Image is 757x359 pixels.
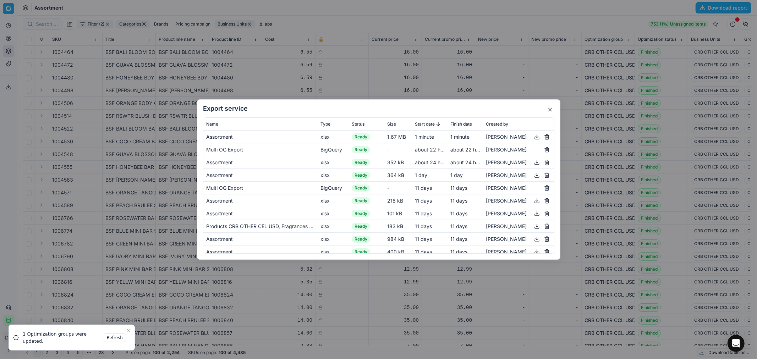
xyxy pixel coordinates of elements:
[387,133,409,140] div: 1.67 MB
[450,172,463,178] span: 1 day
[486,184,551,192] div: [PERSON_NAME]
[387,159,409,166] div: 352 kB
[352,159,370,166] span: Ready
[450,198,467,204] span: 11 days
[387,172,409,179] div: 364 kB
[486,197,551,205] div: [PERSON_NAME]
[320,236,346,243] div: xlsx
[486,145,551,154] div: [PERSON_NAME]
[320,133,346,140] div: xlsx
[320,210,346,217] div: xlsx
[415,172,427,178] span: 1 day
[450,134,470,140] span: 1 minute
[352,236,370,243] span: Ready
[387,223,409,230] div: 183 kB
[320,146,346,153] div: BigQuery
[352,248,370,255] span: Ready
[415,210,432,216] span: 11 days
[320,172,346,179] div: xlsx
[320,197,346,204] div: xlsx
[352,172,370,179] span: Ready
[450,185,467,191] span: 11 days
[206,159,315,166] div: Assortment
[486,209,551,218] div: [PERSON_NAME]
[352,197,370,204] span: Ready
[486,235,551,243] div: [PERSON_NAME]
[206,172,315,179] div: Assortment
[486,158,551,167] div: [PERSON_NAME]
[450,249,467,255] span: 11 days
[486,133,551,141] div: [PERSON_NAME]
[435,121,442,128] button: Sorted by Start date descending
[486,222,551,231] div: [PERSON_NAME]
[415,147,450,153] span: about 22 hours
[486,248,551,256] div: [PERSON_NAME]
[415,198,432,204] span: 11 days
[415,236,432,242] span: 11 days
[387,184,409,192] div: -
[387,236,409,243] div: 984 kB
[387,197,409,204] div: 218 kB
[206,133,315,140] div: Assortment
[206,248,315,255] div: Assortment
[450,210,467,216] span: 11 days
[450,223,467,229] span: 11 days
[415,249,432,255] span: 11 days
[206,121,218,127] span: Name
[415,159,450,165] span: about 24 hours
[206,223,315,230] div: Products CRB OTHER CEL USD, Fragrances & Cosmetics
[352,210,370,217] span: Ready
[320,184,346,192] div: BigQuery
[415,223,432,229] span: 11 days
[352,133,370,140] span: Ready
[387,210,409,217] div: 101 kB
[352,223,370,230] span: Ready
[450,236,467,242] span: 11 days
[450,147,486,153] span: about 22 hours
[203,105,554,112] h2: Export service
[352,121,364,127] span: Status
[387,248,409,255] div: 400 kB
[206,236,315,243] div: Assortment
[206,184,315,192] div: Multi OG Export
[320,223,346,230] div: xlsx
[206,210,315,217] div: Assortment
[352,184,370,192] span: Ready
[387,121,396,127] span: Size
[320,121,330,127] span: Type
[450,159,486,165] span: about 24 hours
[352,146,370,153] span: Ready
[206,197,315,204] div: Assortment
[486,121,508,127] span: Created by
[206,146,315,153] div: Multi OG Export
[415,185,432,191] span: 11 days
[320,159,346,166] div: xlsx
[415,134,434,140] span: 1 minute
[486,171,551,179] div: [PERSON_NAME]
[415,121,435,127] span: Start date
[320,248,346,255] div: xlsx
[387,146,409,153] div: -
[450,121,472,127] span: Finish date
